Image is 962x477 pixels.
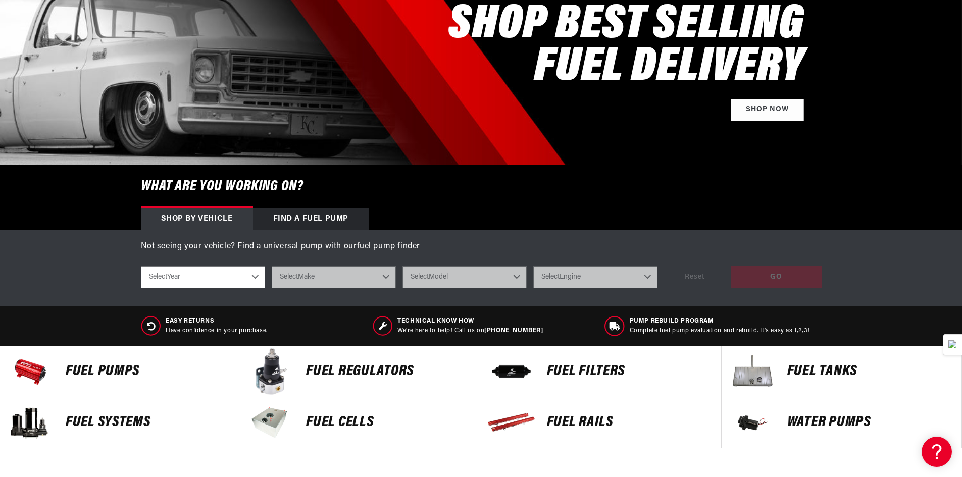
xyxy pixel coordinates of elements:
[731,99,804,122] a: Shop Now
[486,397,537,448] img: FUEL Rails
[253,208,369,230] div: Find a Fuel Pump
[727,397,777,448] img: Water Pumps
[141,240,822,253] p: Not seeing your vehicle? Find a universal pump with our
[630,317,810,326] span: Pump Rebuild program
[166,317,268,326] span: Easy Returns
[66,415,230,430] p: Fuel Systems
[5,346,56,397] img: Fuel Pumps
[240,397,481,448] a: FUEL Cells FUEL Cells
[533,266,657,288] select: Engine
[630,327,810,335] p: Complete fuel pump evaluation and rebuild. It's easy as 1,2,3!
[486,346,537,397] img: FUEL FILTERS
[306,364,470,379] p: FUEL REGULATORS
[722,397,962,448] a: Water Pumps Water Pumps
[787,364,951,379] p: Fuel Tanks
[484,328,543,334] a: [PHONE_NUMBER]
[245,397,296,448] img: FUEL Cells
[397,327,543,335] p: We’re here to help! Call us on
[245,346,296,397] img: FUEL REGULATORS
[141,208,253,230] div: Shop by vehicle
[547,415,711,430] p: FUEL Rails
[722,346,962,397] a: Fuel Tanks Fuel Tanks
[166,327,268,335] p: Have confidence in your purchase.
[357,242,421,250] a: fuel pump finder
[481,397,722,448] a: FUEL Rails FUEL Rails
[240,346,481,397] a: FUEL REGULATORS FUEL REGULATORS
[547,364,711,379] p: FUEL FILTERS
[448,4,803,89] h2: SHOP BEST SELLING FUEL DELIVERY
[787,415,951,430] p: Water Pumps
[116,165,847,208] h6: What are you working on?
[66,364,230,379] p: Fuel Pumps
[397,317,543,326] span: Technical Know How
[5,397,56,448] img: Fuel Systems
[948,340,957,349] img: Detect Auto
[272,266,396,288] select: Make
[481,346,722,397] a: FUEL FILTERS FUEL FILTERS
[306,415,470,430] p: FUEL Cells
[402,266,527,288] select: Model
[727,346,777,397] img: Fuel Tanks
[141,266,265,288] select: Year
